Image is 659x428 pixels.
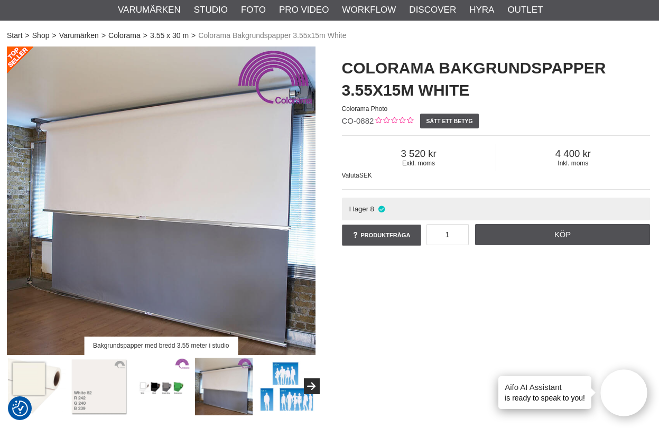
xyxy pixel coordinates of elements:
[507,3,543,17] a: Outlet
[52,30,56,41] span: >
[150,30,189,41] a: 3.55 x 30 m
[32,30,50,41] a: Shop
[496,148,650,160] span: 4 400
[342,57,651,101] h1: Colorama Bakgrundspapper 3.55x15m White
[505,382,585,393] h4: Aifo AI Assistant
[70,358,128,416] img: Colorama White 82, bredd 3,55 m
[198,30,346,41] span: Colorama Bakgrundspapper 3.55x15m White
[420,114,479,128] a: Sätt ett betyg
[143,30,147,41] span: >
[25,30,30,41] span: >
[370,205,374,213] span: 8
[8,358,66,416] img: Colorama 3.55 x 15 m White
[12,399,28,418] button: Samtyckesinställningar
[7,30,23,41] a: Start
[342,105,388,113] span: Colorama Photo
[496,160,650,167] span: Inkl. moms
[194,3,228,17] a: Studio
[342,3,396,17] a: Workflow
[241,3,266,17] a: Foto
[342,148,496,160] span: 3 520
[498,376,591,409] div: is ready to speak to you!
[475,224,650,245] a: Köp
[7,46,315,355] img: Colorama 3.55 x 15 m White
[118,3,181,17] a: Varumärken
[101,30,106,41] span: >
[349,205,368,213] span: I lager
[342,172,359,179] span: Valuta
[195,358,253,416] img: Bakgrundspapper med bredd 3.55 meter i studio
[409,3,456,17] a: Discover
[342,225,421,246] a: Produktfråga
[359,172,372,179] span: SEK
[304,378,320,394] button: Next
[133,358,191,416] img: Colorama bakgrundspapper, 3.55m, olika färger
[342,160,496,167] span: Exkl. moms
[279,3,329,17] a: Pro Video
[191,30,196,41] span: >
[59,30,99,41] a: Varumärken
[7,46,315,355] a: Bakgrundspapper med bredd 3.55 meter i studio
[257,358,315,416] img: Seamless Paper Width Comparison
[469,3,494,17] a: Hyra
[374,116,413,127] div: Kundbetyg: 0
[84,337,238,355] div: Bakgrundspapper med bredd 3.55 meter i studio
[108,30,141,41] a: Colorama
[12,401,28,416] img: Revisit consent button
[342,116,374,125] span: CO-0882
[377,205,386,213] i: I lager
